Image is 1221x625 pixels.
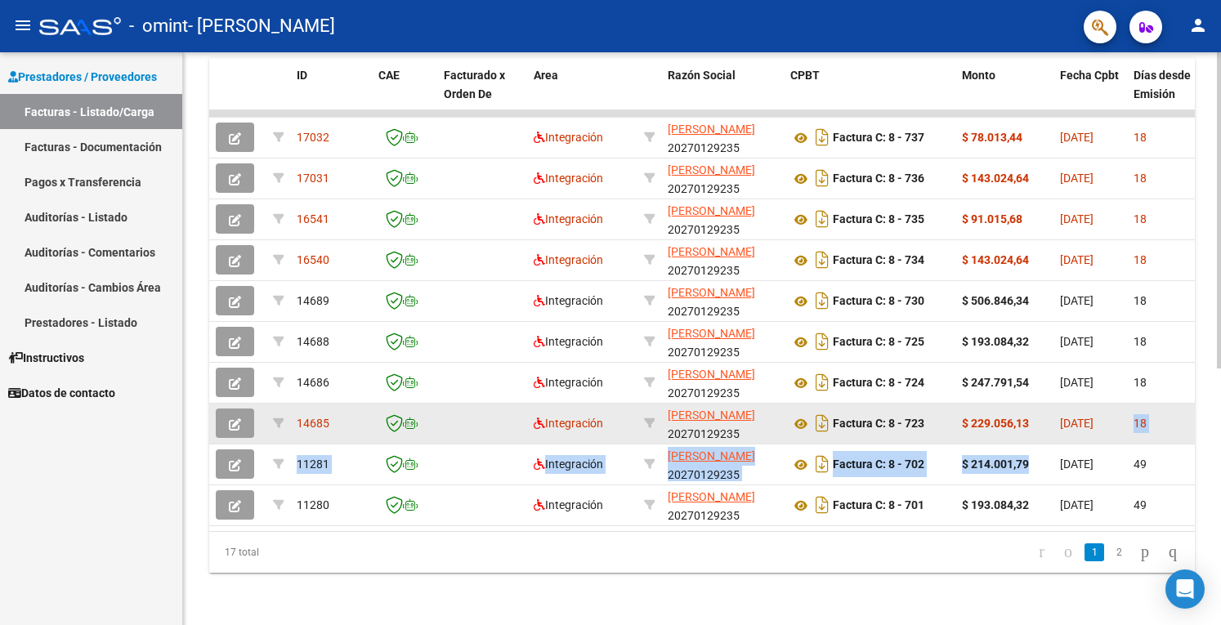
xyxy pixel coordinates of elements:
span: [PERSON_NAME] [668,327,755,340]
span: 14686 [297,376,329,389]
strong: $ 78.013,44 [962,131,1022,144]
span: Integración [534,417,603,430]
span: [DATE] [1060,253,1094,266]
a: 2 [1109,543,1129,561]
strong: Factura C: 8 - 701 [833,499,924,512]
div: 20270129235 [668,120,777,154]
a: go to previous page [1057,543,1080,561]
span: CPBT [790,69,820,82]
span: 18 [1134,253,1147,266]
strong: $ 143.024,64 [962,172,1029,185]
datatable-header-cell: Días desde Emisión [1127,58,1201,130]
span: 18 [1134,417,1147,430]
strong: $ 143.024,64 [962,253,1029,266]
strong: $ 506.846,34 [962,294,1029,307]
li: page 1 [1082,538,1107,566]
datatable-header-cell: CPBT [784,58,955,130]
span: 14689 [297,294,329,307]
span: 18 [1134,376,1147,389]
span: [PERSON_NAME] [668,368,755,381]
span: 17032 [297,131,329,144]
datatable-header-cell: ID [290,58,372,130]
span: Datos de contacto [8,384,115,402]
div: 20270129235 [668,324,777,359]
div: 20270129235 [668,447,777,481]
span: [PERSON_NAME] [668,449,755,462]
strong: $ 229.056,13 [962,417,1029,430]
span: - omint [129,8,188,44]
span: [PERSON_NAME] [668,123,755,136]
a: go to first page [1031,543,1052,561]
strong: Factura C: 8 - 734 [833,254,924,267]
span: [DATE] [1060,458,1094,471]
datatable-header-cell: Facturado x Orden De [437,58,527,130]
span: 49 [1134,458,1147,471]
span: Integración [534,458,603,471]
div: 20270129235 [668,488,777,522]
i: Descargar documento [812,124,833,150]
strong: Factura C: 8 - 730 [833,295,924,308]
span: 18 [1134,335,1147,348]
span: - [PERSON_NAME] [188,8,335,44]
strong: Factura C: 8 - 735 [833,213,924,226]
datatable-header-cell: Area [527,58,637,130]
span: Monto [962,69,995,82]
div: 20270129235 [668,202,777,236]
span: [DATE] [1060,376,1094,389]
strong: Factura C: 8 - 737 [833,132,924,145]
span: Integración [534,294,603,307]
span: Integración [534,376,603,389]
span: Días desde Emisión [1134,69,1191,100]
mat-icon: person [1188,16,1208,35]
span: [DATE] [1060,294,1094,307]
i: Descargar documento [812,451,833,477]
div: 20270129235 [668,406,777,440]
i: Descargar documento [812,206,833,232]
strong: Factura C: 8 - 702 [833,458,924,471]
span: [PERSON_NAME] [668,245,755,258]
a: 1 [1085,543,1104,561]
i: Descargar documento [812,410,833,436]
strong: $ 214.001,79 [962,458,1029,471]
div: 17 total [209,532,404,573]
span: 18 [1134,131,1147,144]
span: Prestadores / Proveedores [8,68,157,86]
strong: Factura C: 8 - 724 [833,377,924,390]
div: 20270129235 [668,161,777,195]
strong: $ 247.791,54 [962,376,1029,389]
span: 11280 [297,498,329,511]
span: 18 [1134,172,1147,185]
span: [PERSON_NAME] [668,163,755,176]
span: Integración [534,253,603,266]
li: page 2 [1107,538,1131,566]
div: 20270129235 [668,243,777,277]
datatable-header-cell: CAE [372,58,437,130]
span: Razón Social [668,69,736,82]
datatable-header-cell: Fecha Cpbt [1053,58,1127,130]
span: Integración [534,172,603,185]
span: Facturado x Orden De [444,69,505,100]
span: [PERSON_NAME] [668,408,755,422]
i: Descargar documento [812,165,833,191]
datatable-header-cell: Monto [955,58,1053,130]
strong: $ 193.084,32 [962,335,1029,348]
strong: $ 91.015,68 [962,212,1022,225]
span: CAE [378,69,400,82]
div: Open Intercom Messenger [1165,569,1205,609]
span: 14685 [297,417,329,430]
span: [PERSON_NAME] [668,286,755,299]
span: [DATE] [1060,417,1094,430]
a: go to next page [1134,543,1156,561]
span: [DATE] [1060,335,1094,348]
span: 18 [1134,294,1147,307]
span: Area [534,69,558,82]
span: [PERSON_NAME] [668,204,755,217]
i: Descargar documento [812,369,833,395]
datatable-header-cell: Razón Social [661,58,784,130]
span: Fecha Cpbt [1060,69,1119,82]
span: Integración [534,498,603,511]
i: Descargar documento [812,492,833,518]
a: go to last page [1161,543,1184,561]
span: 17031 [297,172,329,185]
span: Instructivos [8,349,84,367]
